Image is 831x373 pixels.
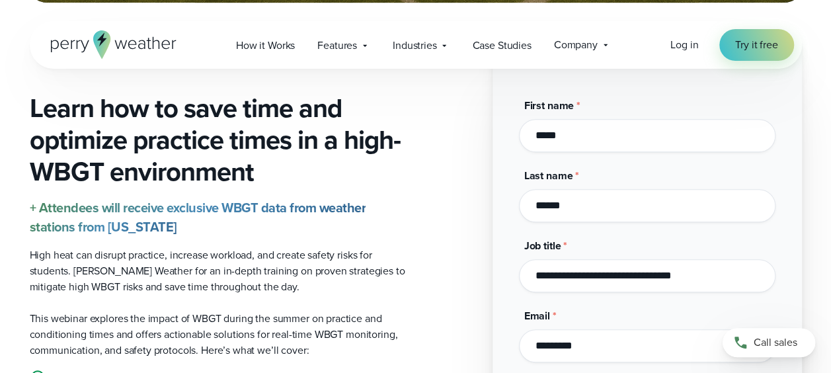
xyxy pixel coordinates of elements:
[723,328,815,357] a: Call sales
[472,38,531,54] span: Case Studies
[524,98,574,113] span: First name
[754,335,797,351] span: Call sales
[524,168,573,183] span: Last name
[236,38,295,54] span: How it Works
[524,238,561,253] span: Job title
[524,308,550,323] span: Email
[317,38,357,54] span: Features
[30,93,405,188] h3: Learn how to save time and optimize practice times in a high-WBGT environment
[719,29,793,61] a: Try it free
[670,37,698,53] a: Log in
[461,32,542,59] a: Case Studies
[30,247,405,295] p: High heat can disrupt practice, increase workload, and create safety risks for students. [PERSON_...
[554,37,598,53] span: Company
[393,38,437,54] span: Industries
[670,37,698,52] span: Log in
[30,198,366,237] strong: + Attendees will receive exclusive WBGT data from weather stations from [US_STATE]
[735,37,777,53] span: Try it free
[225,32,306,59] a: How it Works
[30,311,405,358] p: This webinar explores the impact of WBGT during the summer on practice and conditioning times and...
